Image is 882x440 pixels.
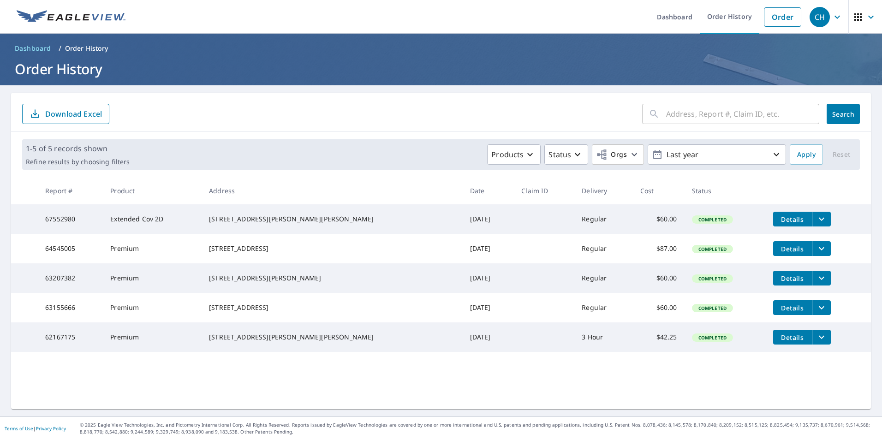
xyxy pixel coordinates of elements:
td: Premium [103,293,202,322]
td: $42.25 [633,322,685,352]
button: Orgs [592,144,644,165]
td: 64545005 [38,234,103,263]
a: Privacy Policy [36,425,66,432]
th: Date [463,177,514,204]
span: Details [779,333,806,342]
td: Regular [574,293,633,322]
span: Completed [693,305,732,311]
p: Status [548,149,571,160]
td: Regular [574,263,633,293]
td: $87.00 [633,234,685,263]
p: Order History [65,44,108,53]
span: Completed [693,216,732,223]
th: Status [685,177,766,204]
span: Dashboard [15,44,51,53]
button: detailsBtn-62167175 [773,330,812,345]
div: [STREET_ADDRESS][PERSON_NAME] [209,274,455,283]
button: Download Excel [22,104,109,124]
td: Premium [103,263,202,293]
button: filesDropdownBtn-62167175 [812,330,831,345]
span: Details [779,215,806,224]
p: Refine results by choosing filters [26,158,130,166]
td: 3 Hour [574,322,633,352]
button: Status [544,144,588,165]
a: Dashboard [11,41,55,56]
p: Products [491,149,524,160]
td: 63155666 [38,293,103,322]
button: filesDropdownBtn-64545005 [812,241,831,256]
span: Completed [693,334,732,341]
a: Terms of Use [5,425,33,432]
td: Extended Cov 2D [103,204,202,234]
a: Order [764,7,801,27]
img: EV Logo [17,10,125,24]
div: [STREET_ADDRESS][PERSON_NAME][PERSON_NAME] [209,333,455,342]
td: [DATE] [463,234,514,263]
div: [STREET_ADDRESS] [209,303,455,312]
th: Report # [38,177,103,204]
button: filesDropdownBtn-63207382 [812,271,831,285]
button: detailsBtn-63207382 [773,271,812,285]
button: detailsBtn-63155666 [773,300,812,315]
button: detailsBtn-67552980 [773,212,812,226]
td: Premium [103,234,202,263]
td: [DATE] [463,322,514,352]
button: Products [487,144,541,165]
p: 1-5 of 5 records shown [26,143,130,154]
button: filesDropdownBtn-63155666 [812,300,831,315]
td: $60.00 [633,204,685,234]
td: Regular [574,204,633,234]
td: Regular [574,234,633,263]
th: Address [202,177,462,204]
div: CH [810,7,830,27]
span: Apply [797,149,816,161]
button: filesDropdownBtn-67552980 [812,212,831,226]
td: [DATE] [463,293,514,322]
p: Last year [663,147,771,163]
span: Orgs [596,149,627,161]
td: Premium [103,322,202,352]
td: $60.00 [633,293,685,322]
p: © 2025 Eagle View Technologies, Inc. and Pictometry International Corp. All Rights Reserved. Repo... [80,422,877,435]
th: Cost [633,177,685,204]
td: $60.00 [633,263,685,293]
th: Delivery [574,177,633,204]
th: Product [103,177,202,204]
span: Completed [693,246,732,252]
nav: breadcrumb [11,41,871,56]
div: [STREET_ADDRESS][PERSON_NAME][PERSON_NAME] [209,214,455,224]
button: Apply [790,144,823,165]
input: Address, Report #, Claim ID, etc. [666,101,819,127]
div: [STREET_ADDRESS] [209,244,455,253]
td: 63207382 [38,263,103,293]
h1: Order History [11,59,871,78]
p: | [5,426,66,431]
li: / [59,43,61,54]
span: Search [834,110,852,119]
td: [DATE] [463,204,514,234]
span: Details [779,244,806,253]
span: Completed [693,275,732,282]
th: Claim ID [514,177,574,204]
button: Last year [648,144,786,165]
button: detailsBtn-64545005 [773,241,812,256]
span: Details [779,303,806,312]
td: 62167175 [38,322,103,352]
span: Details [779,274,806,283]
button: Search [827,104,860,124]
td: 67552980 [38,204,103,234]
td: [DATE] [463,263,514,293]
p: Download Excel [45,109,102,119]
